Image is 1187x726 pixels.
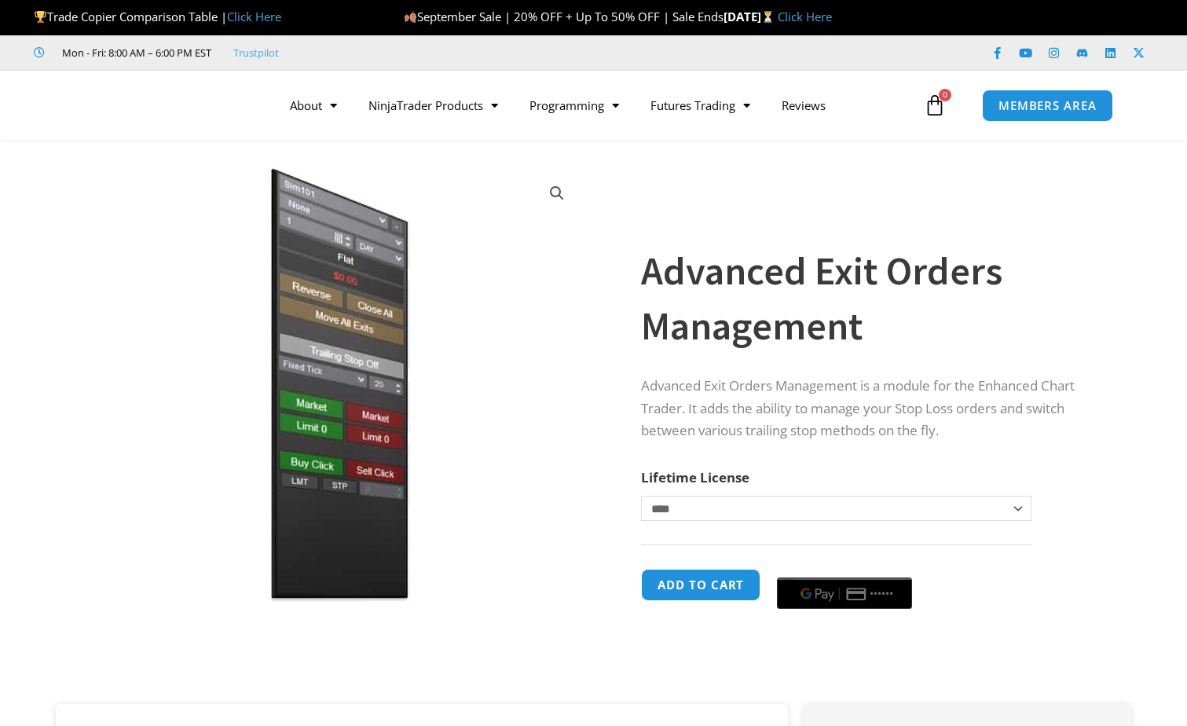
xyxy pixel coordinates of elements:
text: •••••• [870,588,894,599]
img: 🍂 [405,11,416,23]
a: 0 [900,82,969,128]
img: 🏆 [35,11,46,23]
a: About [274,87,353,123]
nav: Menu [274,87,920,123]
span: MEMBERS AREA [998,100,1097,112]
p: Advanced Exit Orders Management is a module for the Enhanced Chart Trader. It adds the ability to... [641,375,1100,443]
img: ⏳ [762,11,774,23]
span: Trade Copier Comparison Table | [34,9,281,24]
a: Programming [514,87,635,123]
span: Mon - Fri: 8:00 AM – 6:00 PM EST [58,43,211,62]
img: LogoAI | Affordable Indicators – NinjaTrader [57,77,226,134]
button: Buy with GPay [777,577,912,609]
a: MEMBERS AREA [982,90,1113,122]
a: Click Here [778,9,832,24]
strong: [DATE] [724,9,778,24]
label: Lifetime License [641,468,749,486]
a: NinjaTrader Products [353,87,514,123]
a: Click Here [227,9,281,24]
iframe: Secure payment input frame [774,566,915,568]
span: September Sale | 20% OFF + Up To 50% OFF | Sale Ends [404,9,724,24]
a: Futures Trading [635,87,766,123]
a: Trustpilot [233,43,279,62]
button: Add to cart [641,569,760,601]
a: View full-screen image gallery [543,179,571,207]
a: Reviews [766,87,841,123]
h1: Advanced Exit Orders Management [641,244,1100,354]
span: 0 [939,89,951,101]
img: AdvancedStopLossMgmt [78,167,583,602]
